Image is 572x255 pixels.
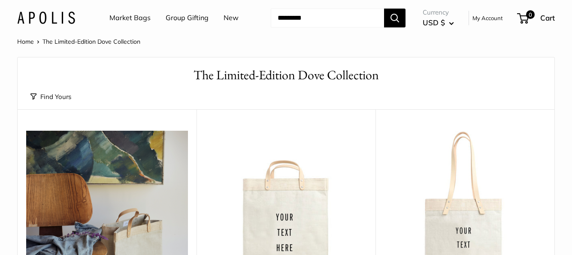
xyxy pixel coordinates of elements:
[271,9,384,27] input: Search...
[472,13,503,23] a: My Account
[17,38,34,45] a: Home
[42,38,140,45] span: The Limited-Edition Dove Collection
[423,16,454,30] button: USD $
[166,12,209,24] a: Group Gifting
[518,11,555,25] a: 0 Cart
[17,36,140,47] nav: Breadcrumb
[30,91,71,103] button: Find Yours
[423,18,445,27] span: USD $
[224,12,239,24] a: New
[109,12,151,24] a: Market Bags
[526,10,535,19] span: 0
[540,13,555,22] span: Cart
[384,9,406,27] button: Search
[423,6,454,18] span: Currency
[17,12,75,24] img: Apolis
[30,66,542,84] h1: The Limited-Edition Dove Collection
